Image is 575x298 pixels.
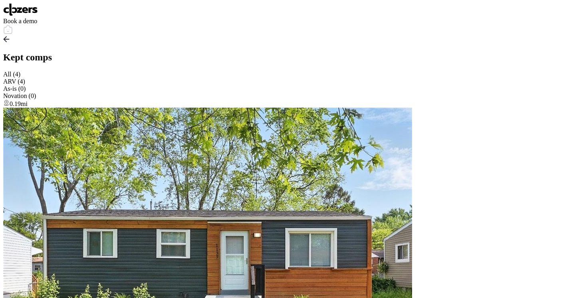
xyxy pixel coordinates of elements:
[3,71,20,78] span: All (4)
[10,100,28,107] span: 0.19mi
[3,92,36,99] span: Novation (0)
[3,3,38,16] img: Logo
[3,52,572,63] h2: Kept comps
[3,78,25,85] span: ARV (4)
[3,18,37,24] span: Book a demo
[3,85,26,92] span: As-is (0)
